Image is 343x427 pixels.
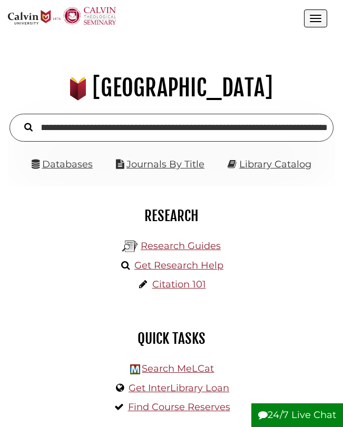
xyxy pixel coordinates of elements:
a: Find Course Reserves [128,401,230,413]
h2: Research [16,207,327,225]
a: Citation 101 [152,279,206,290]
i: Search [24,123,33,132]
button: Search [19,120,38,133]
a: Journals By Title [126,158,204,170]
a: Research Guides [141,240,221,252]
a: Library Catalog [239,158,311,170]
h2: Quick Tasks [16,330,327,347]
a: Search MeLCat [142,363,214,374]
img: Hekman Library Logo [122,239,138,254]
a: Get InterLibrary Loan [129,382,229,394]
a: Databases [32,158,93,170]
img: Calvin Theological Seminary [63,7,116,25]
button: Open the menu [304,9,327,27]
h1: [GEOGRAPHIC_DATA] [13,74,330,102]
a: Get Research Help [134,260,223,271]
img: Hekman Library Logo [130,364,140,374]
